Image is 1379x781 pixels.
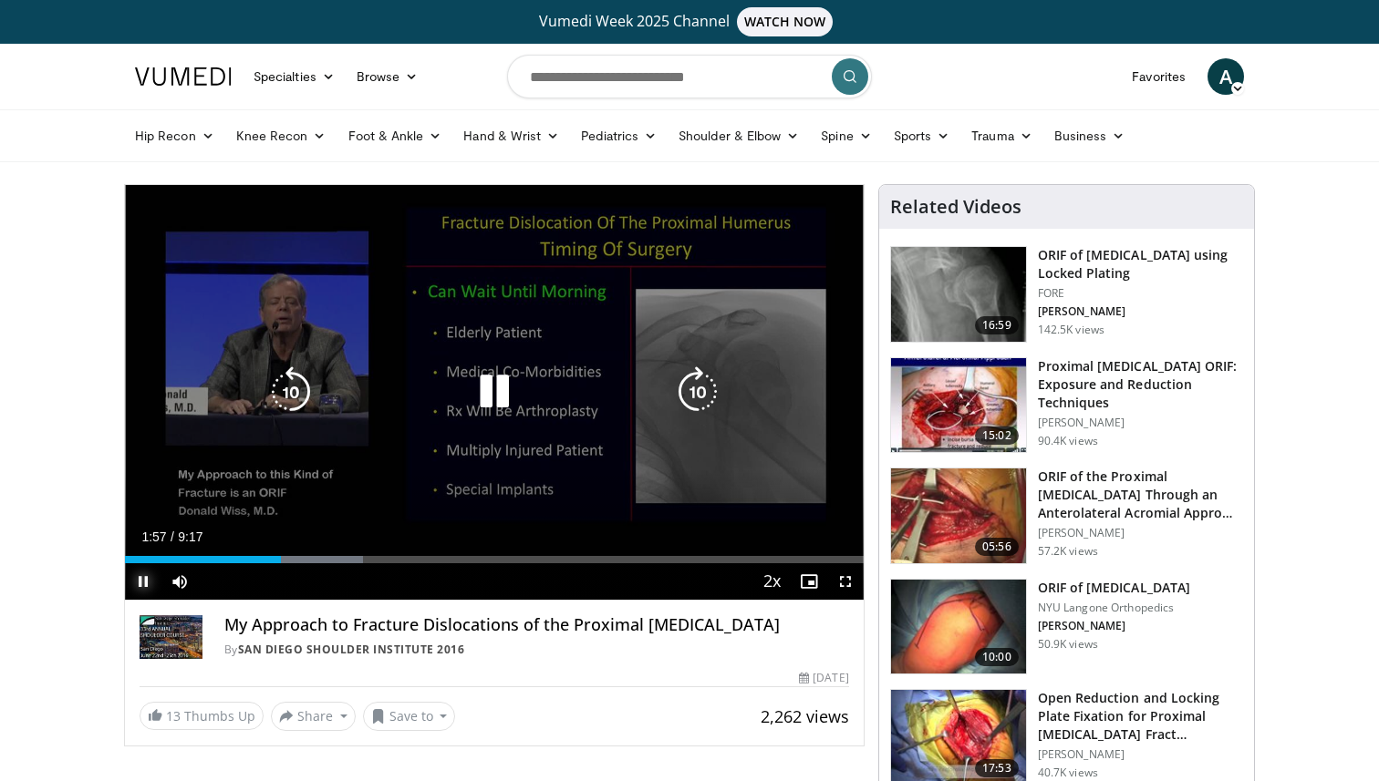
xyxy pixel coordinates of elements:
[883,118,961,154] a: Sports
[891,468,1026,563] img: gardner_3.png.150x105_q85_crop-smart_upscale.jpg
[737,7,834,36] span: WATCH NOW
[960,118,1043,154] a: Trauma
[975,316,1019,334] span: 16:59
[178,529,202,544] span: 9:17
[1038,579,1190,597] h3: ORIF of [MEDICAL_DATA]
[890,246,1243,343] a: 16:59 ORIF of [MEDICAL_DATA] using Locked Plating FORE [PERSON_NAME] 142.5K views
[1038,323,1104,337] p: 142.5K views
[1043,118,1136,154] a: Business
[975,538,1019,556] span: 05:56
[271,702,356,731] button: Share
[890,468,1243,564] a: 05:56 ORIF of the Proximal [MEDICAL_DATA] Through an Anterolateral Acromial Appro… [PERSON_NAME] ...
[125,185,864,601] video-js: Video Player
[1038,601,1190,615] p: NYU Langone Orthopedics
[141,529,166,544] span: 1:57
[140,702,264,730] a: 13 Thumbs Up
[975,759,1019,777] span: 17:53
[668,118,810,154] a: Shoulder & Elbow
[125,563,161,600] button: Pause
[135,67,232,86] img: VuMedi Logo
[161,563,198,600] button: Mute
[1038,304,1243,319] p: [PERSON_NAME]
[799,670,848,686] div: [DATE]
[166,707,181,724] span: 13
[1038,689,1243,744] h3: Open Reduction and Locking Plate Fixation for Proximal [MEDICAL_DATA] Fract…
[890,579,1243,675] a: 10:00 ORIF of [MEDICAL_DATA] NYU Langone Orthopedics [PERSON_NAME] 50.9K views
[1038,434,1098,448] p: 90.4K views
[224,642,849,658] div: By
[1038,286,1243,301] p: FORE
[124,118,225,154] a: Hip Recon
[975,648,1019,666] span: 10:00
[891,247,1026,342] img: Mighell_-_Locked_Plating_for_Proximal_Humerus_Fx_100008672_2.jpg.150x105_q85_crop-smart_upscale.jpg
[1038,747,1243,762] p: [PERSON_NAME]
[890,357,1243,454] a: 15:02 Proximal [MEDICAL_DATA] ORIF: Exposure and Reduction Techniques [PERSON_NAME] 90.4K views
[171,529,174,544] span: /
[761,705,849,727] span: 2,262 views
[363,702,456,731] button: Save to
[1038,544,1098,559] p: 57.2K views
[346,58,430,95] a: Browse
[1038,357,1243,412] h3: Proximal [MEDICAL_DATA] ORIF: Exposure and Reduction Techniques
[225,118,337,154] a: Knee Recon
[791,563,827,600] button: Enable picture-in-picture mode
[243,58,346,95] a: Specialties
[452,118,570,154] a: Hand & Wrist
[975,426,1019,445] span: 15:02
[754,563,791,600] button: Playback Rate
[1038,637,1098,652] p: 50.9K views
[1038,246,1243,283] h3: ORIF of [MEDICAL_DATA] using Locked Plating
[507,55,872,98] input: Search topics, interventions
[140,615,202,659] img: San Diego Shoulder Institute 2016
[224,615,849,635] h4: My Approach to Fracture Dislocations of the Proximal [MEDICAL_DATA]
[1038,526,1243,540] p: [PERSON_NAME]
[1038,468,1243,522] h3: ORIF of the Proximal [MEDICAL_DATA] Through an Anterolateral Acromial Appro…
[125,556,864,563] div: Progress Bar
[891,580,1026,674] img: 270515_0000_1.png.150x105_q85_crop-smart_upscale.jpg
[810,118,882,154] a: Spine
[238,642,465,657] a: San Diego Shoulder Institute 2016
[138,7,1241,36] a: Vumedi Week 2025 ChannelWATCH NOW
[891,358,1026,453] img: gardener_hum_1.png.150x105_q85_crop-smart_upscale.jpg
[1208,58,1244,95] a: A
[570,118,668,154] a: Pediatrics
[827,563,864,600] button: Fullscreen
[1038,766,1098,780] p: 40.7K views
[1121,58,1197,95] a: Favorites
[1038,416,1243,430] p: [PERSON_NAME]
[890,196,1021,218] h4: Related Videos
[1038,619,1190,633] p: [PERSON_NAME]
[337,118,453,154] a: Foot & Ankle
